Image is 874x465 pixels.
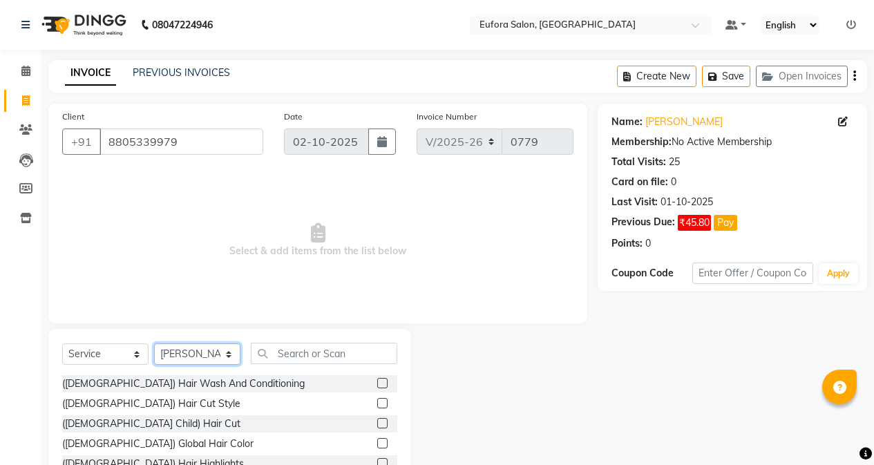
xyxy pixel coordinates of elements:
[611,115,643,129] div: Name:
[678,215,711,231] span: ₹45.80
[611,236,643,251] div: Points:
[692,263,813,284] input: Enter Offer / Coupon Code
[62,129,101,155] button: +91
[62,171,573,310] span: Select & add items from the list below
[62,377,305,391] div: ([DEMOGRAPHIC_DATA]) Hair Wash And Conditioning
[661,195,713,209] div: 01-10-2025
[62,437,254,451] div: ([DEMOGRAPHIC_DATA]) Global Hair Color
[284,111,303,123] label: Date
[251,343,397,364] input: Search or Scan
[645,236,651,251] div: 0
[99,129,263,155] input: Search by Name/Mobile/Email/Code
[611,135,672,149] div: Membership:
[669,155,680,169] div: 25
[611,135,853,149] div: No Active Membership
[611,175,668,189] div: Card on file:
[611,155,666,169] div: Total Visits:
[417,111,477,123] label: Invoice Number
[756,66,848,87] button: Open Invoices
[133,66,230,79] a: PREVIOUS INVOICES
[819,263,858,284] button: Apply
[152,6,213,44] b: 08047224946
[65,61,116,86] a: INVOICE
[62,397,240,411] div: ([DEMOGRAPHIC_DATA]) Hair Cut Style
[645,115,723,129] a: [PERSON_NAME]
[611,215,675,231] div: Previous Due:
[611,266,692,281] div: Coupon Code
[714,215,737,231] button: Pay
[611,195,658,209] div: Last Visit:
[702,66,750,87] button: Save
[35,6,130,44] img: logo
[671,175,676,189] div: 0
[617,66,696,87] button: Create New
[62,417,240,431] div: ([DEMOGRAPHIC_DATA] Child) Hair Cut
[62,111,84,123] label: Client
